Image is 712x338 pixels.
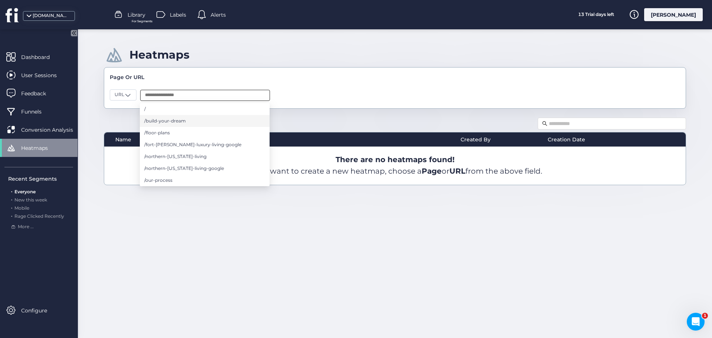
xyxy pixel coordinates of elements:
[144,105,146,113] span: /
[702,313,708,319] span: 1
[21,108,53,116] span: Funnels
[18,223,34,230] span: More ...
[11,212,12,219] span: .
[21,71,68,79] span: User Sessions
[14,205,29,211] span: Mobile
[140,151,270,163] li: /northern-colorado-living
[140,163,270,174] li: /northern-colorado-living-google
[14,189,36,194] span: Everyone
[21,89,57,98] span: Feedback
[144,141,241,149] span: /fort-[PERSON_NAME]-luxury-living-google
[128,11,145,19] span: Library
[11,204,12,211] span: .
[568,8,624,21] div: 13 Trial days left
[140,115,270,127] li: /build-your-dream
[129,48,189,62] div: Heatmaps
[21,53,61,61] span: Dashboard
[14,213,64,219] span: Rage Clicked Recently
[21,306,58,315] span: Configure
[11,196,12,203] span: .
[33,12,70,19] div: [DOMAIN_NAME]
[144,117,186,125] span: /build-your-dream
[11,187,12,194] span: .
[115,135,131,144] span: Name
[449,167,465,175] b: URL
[104,147,686,185] div: If you want to create a new heatmap, choose a or from the above field.
[336,155,455,164] b: There are no heatmaps found!
[211,11,226,19] span: Alerts
[140,139,270,151] li: /fort-collins-luxury-living-google
[422,167,442,175] b: Page
[144,176,172,184] span: /our-process
[140,127,270,139] li: /floor-plans
[644,8,703,21] div: [PERSON_NAME]
[14,197,47,203] span: New this week
[144,129,170,137] span: /floor-plans
[132,19,152,24] span: For Segments
[687,313,705,331] iframe: Intercom live chat
[21,126,84,134] span: Conversion Analysis
[21,144,59,152] span: Heatmaps
[110,73,680,81] div: Page Or URL
[8,175,73,183] div: Recent Segments
[115,91,124,98] span: URL
[140,174,270,186] li: /our-process
[170,11,186,19] span: Labels
[140,103,270,115] li: /
[461,135,491,144] span: Created By
[144,164,224,173] span: /northern-[US_STATE]-living-google
[548,135,585,144] span: Creation Date
[144,152,207,161] span: /northern-[US_STATE]-living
